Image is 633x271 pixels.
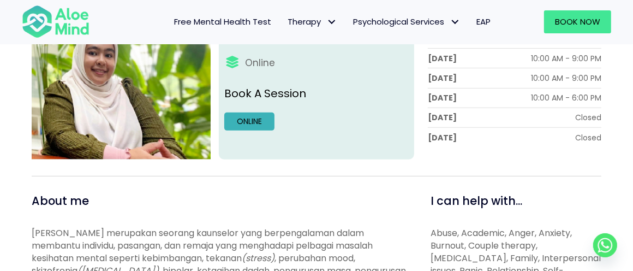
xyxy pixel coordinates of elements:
[431,193,522,209] span: I can help with...
[22,4,89,39] img: Aloe mind Logo
[242,252,274,264] span: (stress)
[476,16,491,27] span: EAP
[531,73,601,84] div: 10:00 AM - 9:00 PM
[544,10,611,33] a: Book Now
[288,16,337,27] span: Therapy
[428,132,457,143] div: [DATE]
[174,16,271,27] span: Free Mental Health Test
[245,56,275,70] div: Online
[428,53,457,64] div: [DATE]
[279,10,345,33] a: TherapyTherapy: submenu
[428,73,457,84] div: [DATE]
[324,14,339,30] span: Therapy: submenu
[428,112,457,123] div: [DATE]
[531,53,601,64] div: 10:00 AM - 9:00 PM
[428,92,457,103] div: [DATE]
[353,16,460,27] span: Psychological Services
[100,10,499,33] nav: Menu
[345,10,468,33] a: Psychological ServicesPsychological Services: submenu
[166,10,279,33] a: Free Mental Health Test
[32,193,89,209] span: About me
[224,113,274,130] a: Online
[224,86,409,102] p: Book A Session
[468,10,499,33] a: EAP
[575,112,601,123] div: Closed
[447,14,463,30] span: Psychological Services: submenu
[32,227,373,264] span: [PERSON_NAME] merupakan seorang kaunselor yang berpengalaman dalam membantu individu, pasangan, d...
[575,132,601,143] div: Closed
[555,16,600,27] span: Book Now
[531,92,601,103] div: 10:00 AM - 6:00 PM
[593,233,617,257] a: Whatsapp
